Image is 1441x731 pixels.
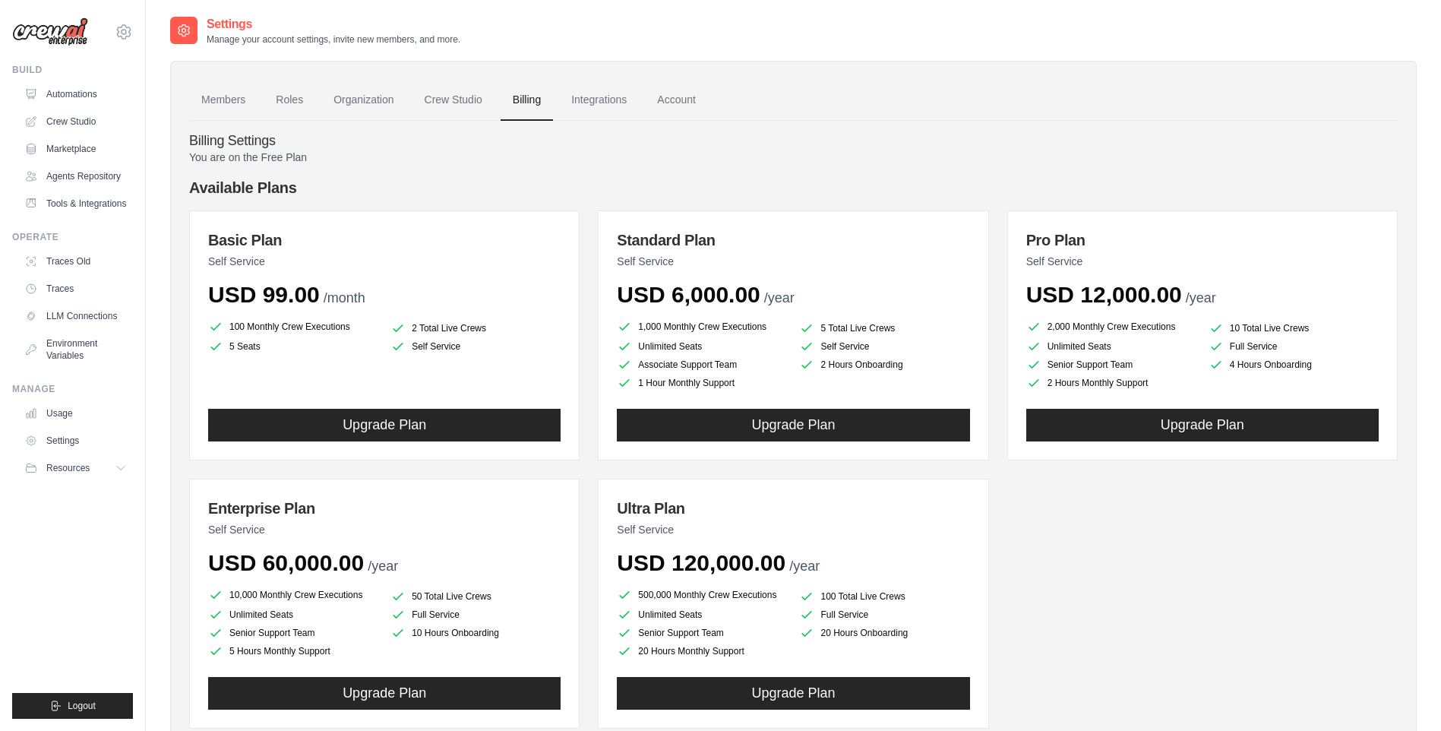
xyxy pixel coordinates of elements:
a: Account [645,80,708,121]
li: Self Service [390,339,561,354]
h3: Pro Plan [1026,229,1379,251]
span: /year [368,559,398,574]
p: Self Service [208,254,561,269]
button: Upgrade Plan [1026,409,1379,441]
h4: Available Plans [189,177,1398,198]
li: Unlimited Seats [617,607,787,622]
li: 10 Total Live Crews [1209,321,1379,336]
span: /year [764,290,795,305]
p: Manage your account settings, invite new members, and more. [207,33,460,46]
h2: Settings [207,15,460,33]
a: Crew Studio [18,109,133,134]
a: LLM Connections [18,304,133,328]
li: Senior Support Team [617,625,787,641]
div: Manage [12,383,133,395]
span: USD 6,000.00 [617,282,760,307]
li: Senior Support Team [208,625,378,641]
li: 10,000 Monthly Crew Executions [208,586,378,604]
a: Usage [18,401,133,426]
a: Billing [501,80,553,121]
p: Self Service [617,522,969,537]
div: Operate [12,231,133,243]
span: /month [324,290,365,305]
h3: Ultra Plan [617,498,969,519]
li: Full Service [1209,339,1379,354]
li: 100 Total Live Crews [799,589,969,604]
span: USD 99.00 [208,282,320,307]
li: Full Service [390,607,561,622]
span: /year [789,559,820,574]
p: You are on the Free Plan [189,150,1398,165]
h3: Basic Plan [208,229,561,251]
a: Automations [18,82,133,106]
h3: Enterprise Plan [208,498,561,519]
li: 20 Hours Monthly Support [617,644,787,659]
li: Senior Support Team [1026,357,1196,372]
li: 100 Monthly Crew Executions [208,318,378,336]
h4: Billing Settings [189,133,1398,150]
li: 500,000 Monthly Crew Executions [617,586,787,604]
li: Full Service [799,607,969,622]
li: 2 Hours Onboarding [799,357,969,372]
a: Traces Old [18,249,133,274]
button: Resources [18,456,133,480]
div: Build [12,64,133,76]
li: 5 Seats [208,339,378,354]
a: Settings [18,429,133,453]
li: Unlimited Seats [208,607,378,622]
li: 10 Hours Onboarding [390,625,561,641]
a: Environment Variables [18,331,133,368]
span: USD 12,000.00 [1026,282,1182,307]
a: Agents Repository [18,164,133,188]
li: 2 Total Live Crews [390,321,561,336]
li: Unlimited Seats [617,339,787,354]
a: Integrations [559,80,639,121]
li: 5 Total Live Crews [799,321,969,336]
h3: Standard Plan [617,229,969,251]
a: Tools & Integrations [18,191,133,216]
span: /year [1186,290,1216,305]
button: Upgrade Plan [208,409,561,441]
li: 5 Hours Monthly Support [208,644,378,659]
button: Upgrade Plan [617,677,969,710]
button: Logout [12,693,133,719]
li: 4 Hours Onboarding [1209,357,1379,372]
a: Crew Studio [412,80,495,121]
span: Logout [68,700,96,712]
li: Associate Support Team [617,357,787,372]
button: Upgrade Plan [208,677,561,710]
a: Marketplace [18,137,133,161]
img: Logo [12,17,88,46]
a: Roles [264,80,315,121]
li: 2,000 Monthly Crew Executions [1026,318,1196,336]
li: Self Service [799,339,969,354]
button: Upgrade Plan [617,409,969,441]
span: Resources [46,462,90,474]
span: USD 60,000.00 [208,550,364,575]
a: Organization [321,80,406,121]
a: Members [189,80,258,121]
span: USD 120,000.00 [617,550,785,575]
li: 2 Hours Monthly Support [1026,375,1196,391]
a: Traces [18,277,133,301]
li: 1,000 Monthly Crew Executions [617,318,787,336]
li: Unlimited Seats [1026,339,1196,354]
p: Self Service [208,522,561,537]
li: 20 Hours Onboarding [799,625,969,641]
li: 50 Total Live Crews [390,589,561,604]
li: 1 Hour Monthly Support [617,375,787,391]
p: Self Service [617,254,969,269]
p: Self Service [1026,254,1379,269]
